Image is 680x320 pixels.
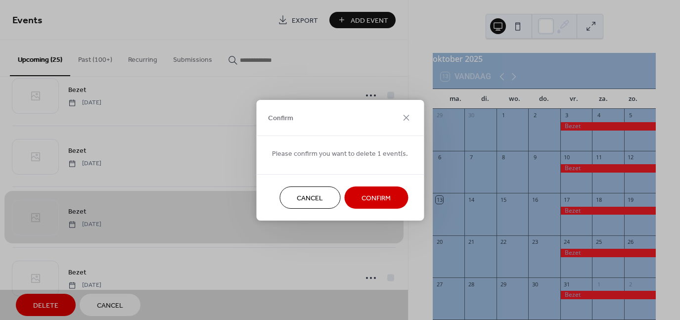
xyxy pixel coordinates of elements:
span: Cancel [297,193,323,203]
span: Please confirm you want to delete 1 event(s. [272,148,408,159]
span: Confirm [268,113,293,124]
span: Confirm [362,193,391,203]
button: Cancel [279,186,340,209]
button: Confirm [344,186,408,209]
